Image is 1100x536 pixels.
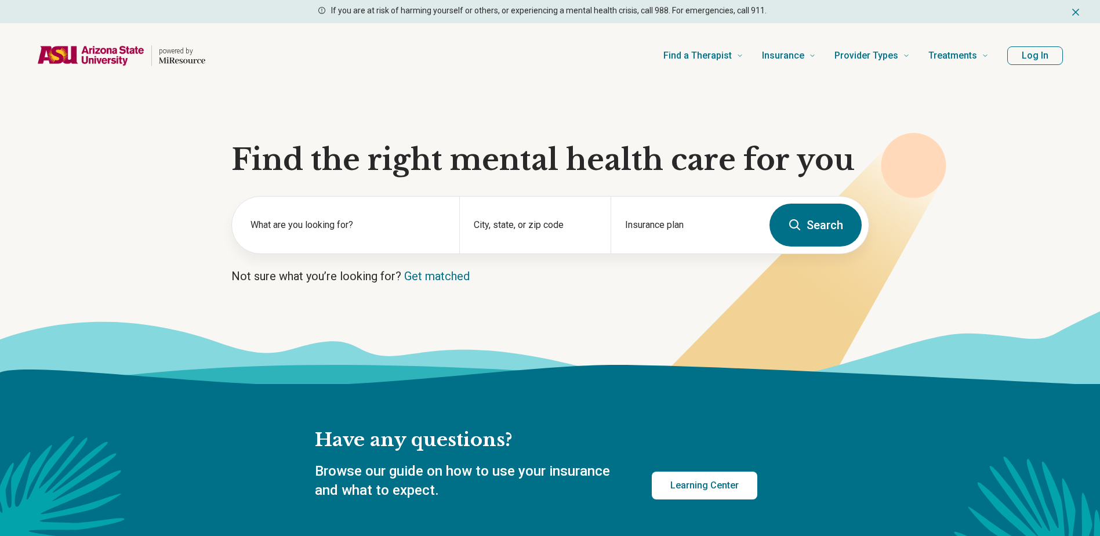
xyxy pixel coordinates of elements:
[762,32,816,79] a: Insurance
[159,46,205,56] p: powered by
[834,32,910,79] a: Provider Types
[928,32,989,79] a: Treatments
[663,32,743,79] a: Find a Therapist
[1007,46,1063,65] button: Log In
[37,37,205,74] a: Home page
[315,462,624,501] p: Browse our guide on how to use your insurance and what to expect.
[834,48,898,64] span: Provider Types
[251,218,445,232] label: What are you looking for?
[315,428,757,452] h2: Have any questions?
[231,143,869,178] h1: Find the right mental health care for you
[652,472,757,499] a: Learning Center
[1070,5,1081,19] button: Dismiss
[404,269,470,283] a: Get matched
[762,48,804,64] span: Insurance
[769,204,862,247] button: Search
[231,268,869,284] p: Not sure what you’re looking for?
[663,48,732,64] span: Find a Therapist
[928,48,977,64] span: Treatments
[331,5,767,17] p: If you are at risk of harming yourself or others, or experiencing a mental health crisis, call 98...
